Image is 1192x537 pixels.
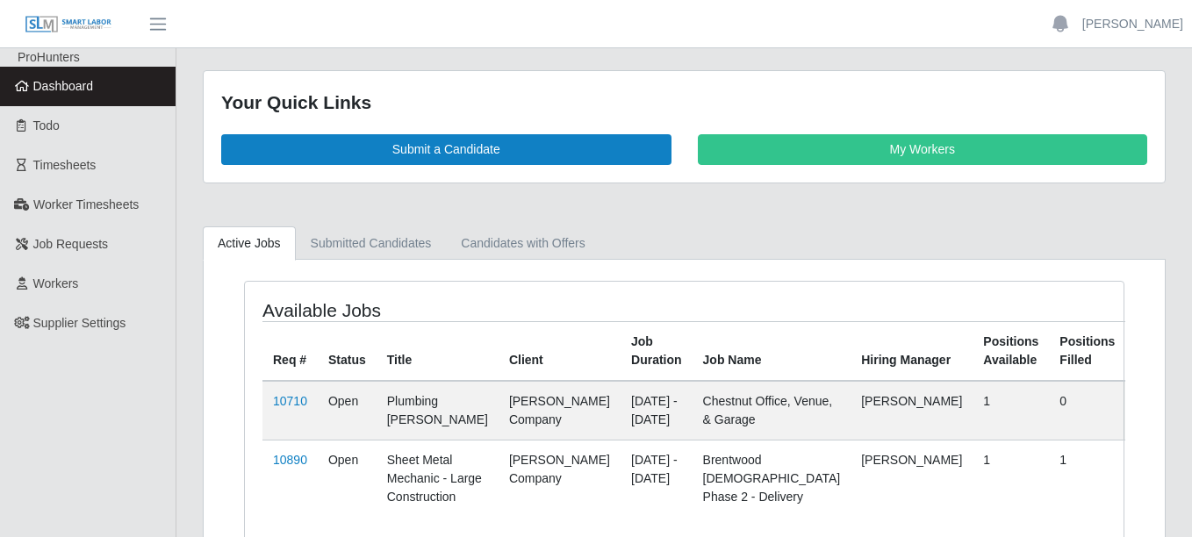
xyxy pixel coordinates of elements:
[273,394,307,408] a: 10710
[203,226,296,261] a: Active Jobs
[377,440,499,517] td: Sheet Metal Mechanic - Large Construction
[25,15,112,34] img: SLM Logo
[33,197,139,211] span: Worker Timesheets
[1082,15,1183,33] a: [PERSON_NAME]
[318,381,377,440] td: Open
[973,381,1049,440] td: 1
[33,316,126,330] span: Supplier Settings
[499,440,621,517] td: [PERSON_NAME] Company
[693,321,851,381] th: Job Name
[621,440,693,517] td: [DATE] - [DATE]
[621,381,693,440] td: [DATE] - [DATE]
[296,226,447,261] a: Submitted Candidates
[33,79,94,93] span: Dashboard
[33,118,60,132] span: Todo
[377,321,499,381] th: Title
[1049,381,1125,440] td: 0
[851,321,973,381] th: Hiring Manager
[1049,321,1125,381] th: Positions Filled
[973,440,1049,517] td: 1
[851,381,973,440] td: [PERSON_NAME]
[221,134,671,165] a: Submit a Candidate
[499,381,621,440] td: [PERSON_NAME] Company
[318,440,377,517] td: Open
[318,321,377,381] th: Status
[499,321,621,381] th: Client
[273,453,307,467] a: 10890
[851,440,973,517] td: [PERSON_NAME]
[18,50,80,64] span: ProHunters
[33,237,109,251] span: Job Requests
[698,134,1148,165] a: My Workers
[33,276,79,290] span: Workers
[446,226,600,261] a: Candidates with Offers
[262,299,599,321] h4: Available Jobs
[621,321,693,381] th: Job Duration
[693,440,851,517] td: Brentwood [DEMOGRAPHIC_DATA] Phase 2 - Delivery
[262,321,318,381] th: Req #
[33,158,97,172] span: Timesheets
[973,321,1049,381] th: Positions Available
[1049,440,1125,517] td: 1
[693,381,851,440] td: Chestnut Office, Venue, & Garage
[377,381,499,440] td: Plumbing [PERSON_NAME]
[221,89,1147,117] div: Your Quick Links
